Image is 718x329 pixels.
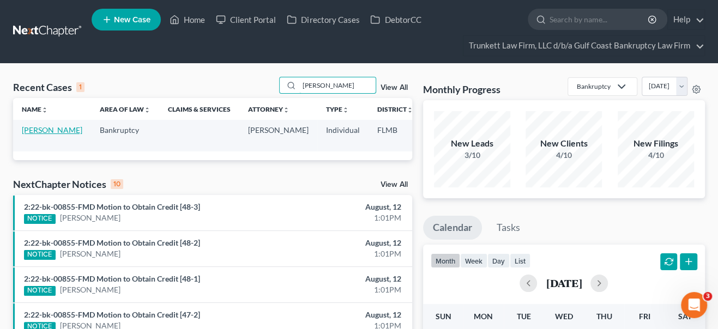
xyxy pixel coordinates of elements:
[555,312,573,321] span: Wed
[407,107,413,113] i: unfold_more
[22,105,48,113] a: Nameunfold_more
[474,312,493,321] span: Mon
[13,81,85,94] div: Recent Cases
[435,312,451,321] span: Sun
[60,284,120,295] a: [PERSON_NAME]
[114,16,150,24] span: New Case
[144,107,150,113] i: unfold_more
[381,84,408,92] a: View All
[22,125,82,135] a: [PERSON_NAME]
[24,214,56,224] div: NOTICE
[369,120,422,151] td: FLMB
[365,10,426,29] a: DebtorCC
[248,105,289,113] a: Attorneyunfold_more
[434,150,510,161] div: 3/10
[577,82,611,91] div: Bankruptcy
[24,250,56,260] div: NOTICE
[239,120,317,151] td: [PERSON_NAME]
[91,120,159,151] td: Bankruptcy
[342,107,349,113] i: unfold_more
[431,253,460,268] button: month
[510,253,530,268] button: list
[487,216,530,240] a: Tasks
[377,105,413,113] a: Districtunfold_more
[550,9,649,29] input: Search by name...
[618,137,694,150] div: New Filings
[281,10,365,29] a: Directory Cases
[41,107,48,113] i: unfold_more
[24,286,56,296] div: NOTICE
[76,82,85,92] div: 1
[283,212,401,223] div: 1:01PM
[60,248,120,259] a: [PERSON_NAME]
[463,36,704,56] a: Trunkett Law Firm, LLC d/b/a Gulf Coast Bankruptcy Law Firm
[678,312,692,321] span: Sat
[434,137,510,150] div: New Leads
[546,277,582,289] h2: [DATE]
[618,150,694,161] div: 4/10
[326,105,349,113] a: Typeunfold_more
[283,284,401,295] div: 1:01PM
[100,105,150,113] a: Area of Lawunfold_more
[159,98,239,120] th: Claims & Services
[487,253,510,268] button: day
[526,137,602,150] div: New Clients
[24,238,200,247] a: 2:22-bk-00855-FMD Motion to Obtain Credit [48-2]
[283,237,401,248] div: August, 12
[317,120,369,151] td: Individual
[423,83,500,96] h3: Monthly Progress
[24,310,200,319] a: 2:22-bk-00855-FMD Motion to Obtain Credit [47-2]
[210,10,281,29] a: Client Portal
[60,212,120,223] a: [PERSON_NAME]
[283,107,289,113] i: unfold_more
[381,181,408,188] a: View All
[283,273,401,284] div: August, 12
[164,10,210,29] a: Home
[423,216,482,240] a: Calendar
[283,248,401,259] div: 1:01PM
[668,10,704,29] a: Help
[283,202,401,212] div: August, 12
[517,312,531,321] span: Tue
[460,253,487,268] button: week
[24,274,200,283] a: 2:22-bk-00855-FMD Motion to Obtain Credit [48-1]
[111,179,123,189] div: 10
[24,202,200,211] a: 2:22-bk-00855-FMD Motion to Obtain Credit [48-3]
[299,77,376,93] input: Search by name...
[526,150,602,161] div: 4/10
[639,312,650,321] span: Fri
[681,292,707,318] iframe: Intercom live chat
[13,178,123,191] div: NextChapter Notices
[283,309,401,320] div: August, 12
[703,292,712,301] span: 3
[596,312,612,321] span: Thu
